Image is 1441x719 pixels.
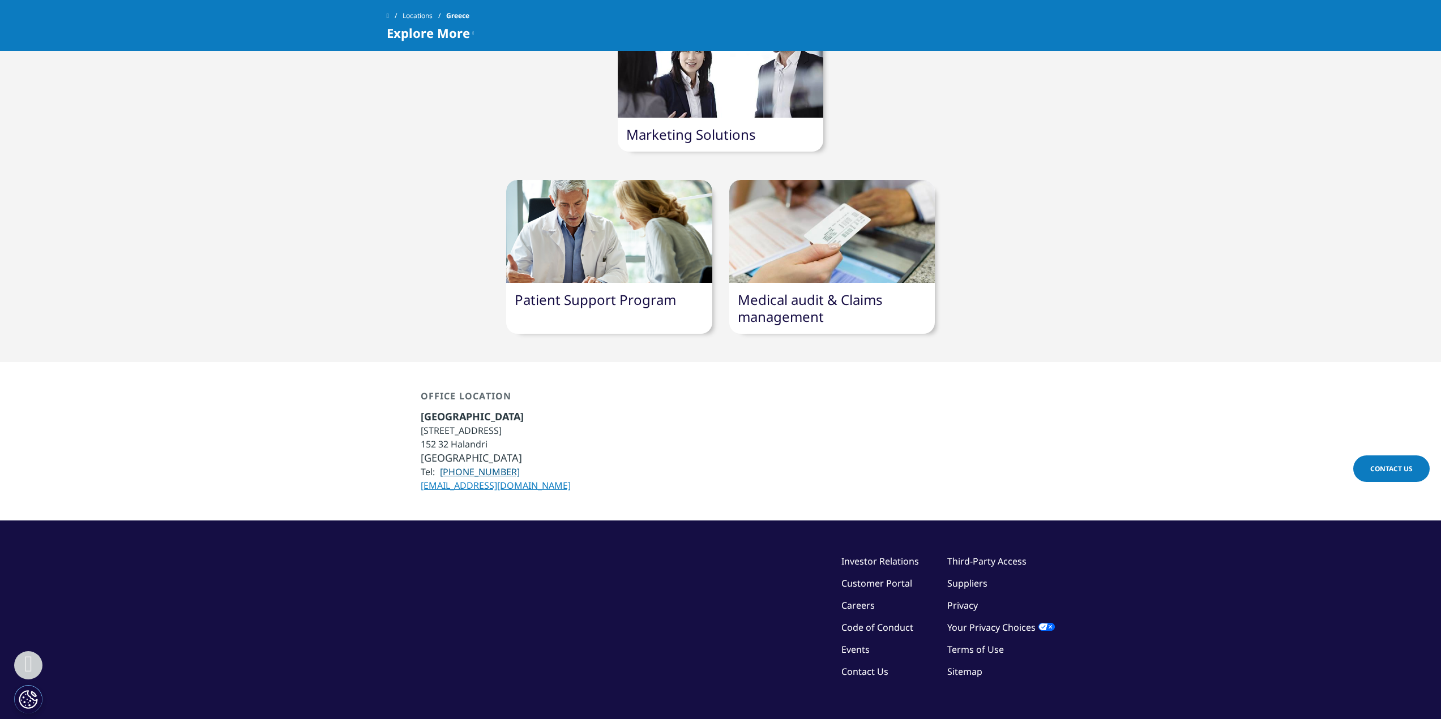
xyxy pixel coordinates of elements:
[947,555,1027,567] a: Third-Party Access
[446,6,469,26] span: Greece
[387,26,470,40] span: Explore More
[738,290,883,326] a: Medical audit & Claims management
[421,424,571,437] li: [STREET_ADDRESS]
[515,290,676,309] a: Patient Support Program
[947,577,987,589] a: Suppliers
[841,665,888,678] a: Contact Us
[626,125,756,144] a: Marketing Solutions
[1370,464,1413,473] span: Contact Us
[841,577,912,589] a: Customer Portal
[841,599,875,612] a: Careers
[440,466,520,478] a: [PHONE_NUMBER]
[421,390,571,410] div: Office Location
[421,437,571,451] li: 152 32 Halandri
[403,6,446,26] a: Locations
[947,599,978,612] a: Privacy
[841,621,913,634] a: Code of Conduct
[421,466,435,478] span: Tel:
[841,555,919,567] a: Investor Relations
[947,643,1004,656] a: Terms of Use
[947,621,1055,634] a: Your Privacy Choices
[947,665,982,678] a: Sitemap
[841,643,870,656] a: Events
[1353,455,1430,482] a: Contact Us
[421,451,522,464] span: [GEOGRAPHIC_DATA]
[14,685,42,713] button: Ρυθμίσεις για τα cookies
[421,479,571,492] a: [EMAIL_ADDRESS][DOMAIN_NAME]
[421,410,524,423] span: [GEOGRAPHIC_DATA]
